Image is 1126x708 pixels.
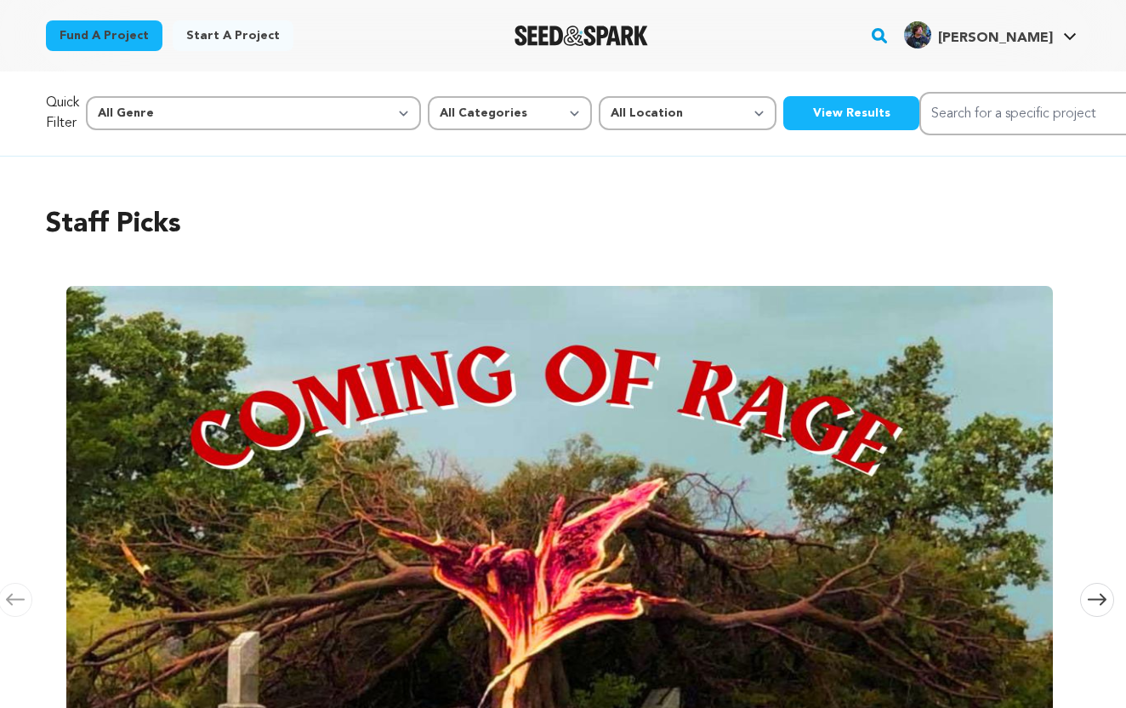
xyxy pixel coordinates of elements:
h2: Staff Picks [46,204,1080,245]
p: Quick Filter [46,93,79,134]
span: [PERSON_NAME] [938,31,1053,45]
a: Seed&Spark Homepage [515,26,648,46]
div: Diego H.'s Profile [904,21,1053,49]
img: 08499ed398de49bf.jpg [904,21,931,49]
button: View Results [783,96,919,130]
a: Start a project [173,20,293,51]
span: Diego H.'s Profile [901,18,1080,54]
a: Fund a project [46,20,162,51]
img: Seed&Spark Logo Dark Mode [515,26,648,46]
a: Diego H.'s Profile [901,18,1080,49]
